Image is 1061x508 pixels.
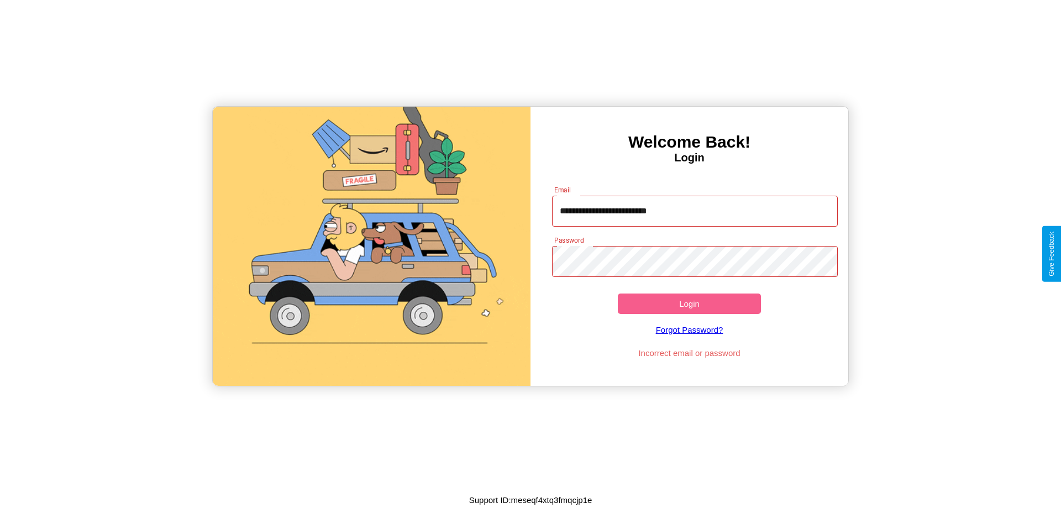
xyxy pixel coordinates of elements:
div: Give Feedback [1048,232,1055,276]
button: Login [618,294,761,314]
h4: Login [530,151,848,164]
label: Password [554,235,584,245]
label: Email [554,185,571,195]
p: Support ID: meseqf4xtq3fmqcjp1e [469,493,592,507]
img: gif [213,107,530,386]
a: Forgot Password? [547,314,833,345]
p: Incorrect email or password [547,345,833,360]
h3: Welcome Back! [530,133,848,151]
